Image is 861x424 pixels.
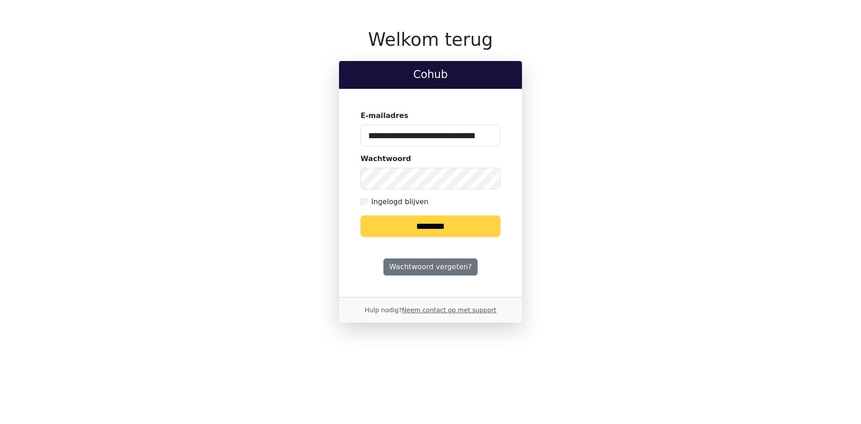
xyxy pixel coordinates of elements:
[346,68,515,81] h2: Cohub
[339,29,522,50] h1: Welkom terug
[365,306,496,314] small: Hulp nodig?
[361,110,409,121] label: E-mailadres
[371,197,428,207] label: Ingelogd blijven
[383,258,478,275] a: Wachtwoord vergeten?
[361,153,411,164] label: Wachtwoord
[402,306,496,314] a: Neem contact op met support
